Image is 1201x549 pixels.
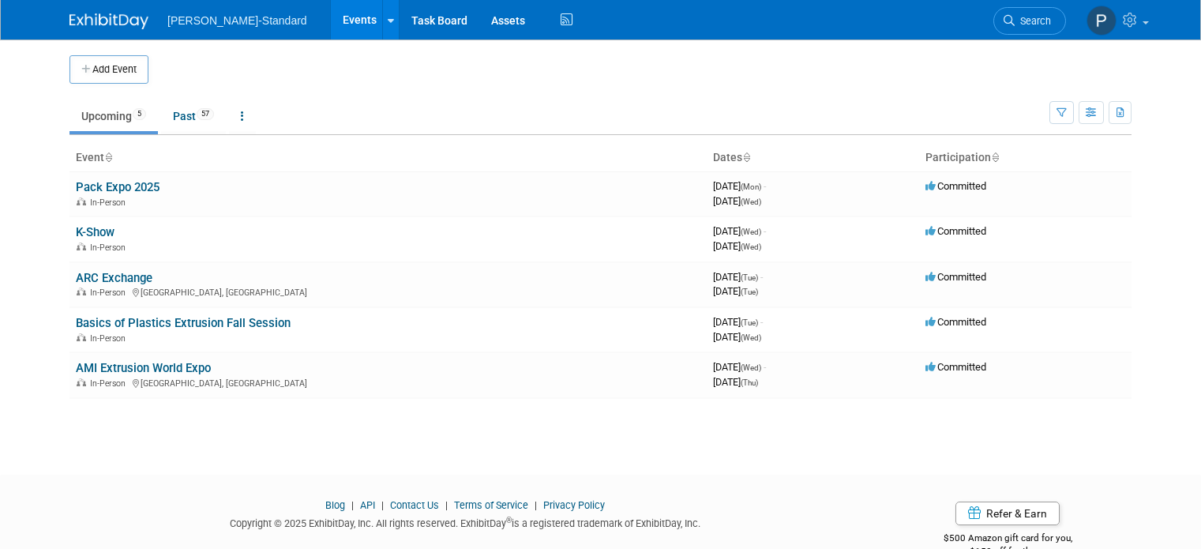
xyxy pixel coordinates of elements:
[955,502,1060,525] a: Refer & Earn
[133,108,146,120] span: 5
[741,227,761,236] span: (Wed)
[90,197,130,208] span: In-Person
[741,273,758,282] span: (Tue)
[531,499,541,511] span: |
[713,180,766,192] span: [DATE]
[77,378,86,386] img: In-Person Event
[69,13,148,29] img: ExhibitDay
[1015,15,1051,27] span: Search
[90,333,130,344] span: In-Person
[69,513,860,531] div: Copyright © 2025 ExhibitDay, Inc. All rights reserved. ExhibitDay is a registered trademark of Ex...
[925,361,986,373] span: Committed
[741,288,758,296] span: (Tue)
[741,363,761,372] span: (Wed)
[741,182,761,191] span: (Mon)
[925,271,986,283] span: Committed
[390,499,439,511] a: Contact Us
[69,145,707,171] th: Event
[77,197,86,205] img: In-Person Event
[77,288,86,295] img: In-Person Event
[760,271,763,283] span: -
[741,378,758,387] span: (Thu)
[90,378,130,389] span: In-Person
[377,499,388,511] span: |
[76,361,211,375] a: AMI Extrusion World Expo
[991,151,999,164] a: Sort by Participation Type
[69,55,148,84] button: Add Event
[76,180,160,194] a: Pack Expo 2025
[76,376,700,389] div: [GEOGRAPHIC_DATA], [GEOGRAPHIC_DATA]
[713,195,761,207] span: [DATE]
[764,225,766,237] span: -
[76,285,700,298] div: [GEOGRAPHIC_DATA], [GEOGRAPHIC_DATA]
[707,145,919,171] th: Dates
[741,333,761,342] span: (Wed)
[919,145,1132,171] th: Participation
[506,516,512,525] sup: ®
[454,499,528,511] a: Terms of Service
[90,243,130,253] span: In-Person
[925,225,986,237] span: Committed
[76,225,114,239] a: K-Show
[764,361,766,373] span: -
[76,316,291,330] a: Basics of Plastics Extrusion Fall Session
[713,225,766,237] span: [DATE]
[441,499,452,511] span: |
[713,361,766,373] span: [DATE]
[1087,6,1117,36] img: Pirita Olli
[925,316,986,328] span: Committed
[925,180,986,192] span: Committed
[741,243,761,251] span: (Wed)
[713,331,761,343] span: [DATE]
[741,318,758,327] span: (Tue)
[741,197,761,206] span: (Wed)
[90,288,130,298] span: In-Person
[993,7,1066,35] a: Search
[713,376,758,388] span: [DATE]
[742,151,750,164] a: Sort by Start Date
[713,316,763,328] span: [DATE]
[197,108,214,120] span: 57
[760,316,763,328] span: -
[77,243,86,250] img: In-Person Event
[76,271,152,285] a: ARC Exchange
[360,499,375,511] a: API
[167,14,307,27] span: [PERSON_NAME]-Standard
[347,499,358,511] span: |
[77,333,86,341] img: In-Person Event
[543,499,605,511] a: Privacy Policy
[325,499,345,511] a: Blog
[104,151,112,164] a: Sort by Event Name
[69,101,158,131] a: Upcoming5
[161,101,226,131] a: Past57
[713,240,761,252] span: [DATE]
[764,180,766,192] span: -
[713,285,758,297] span: [DATE]
[713,271,763,283] span: [DATE]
